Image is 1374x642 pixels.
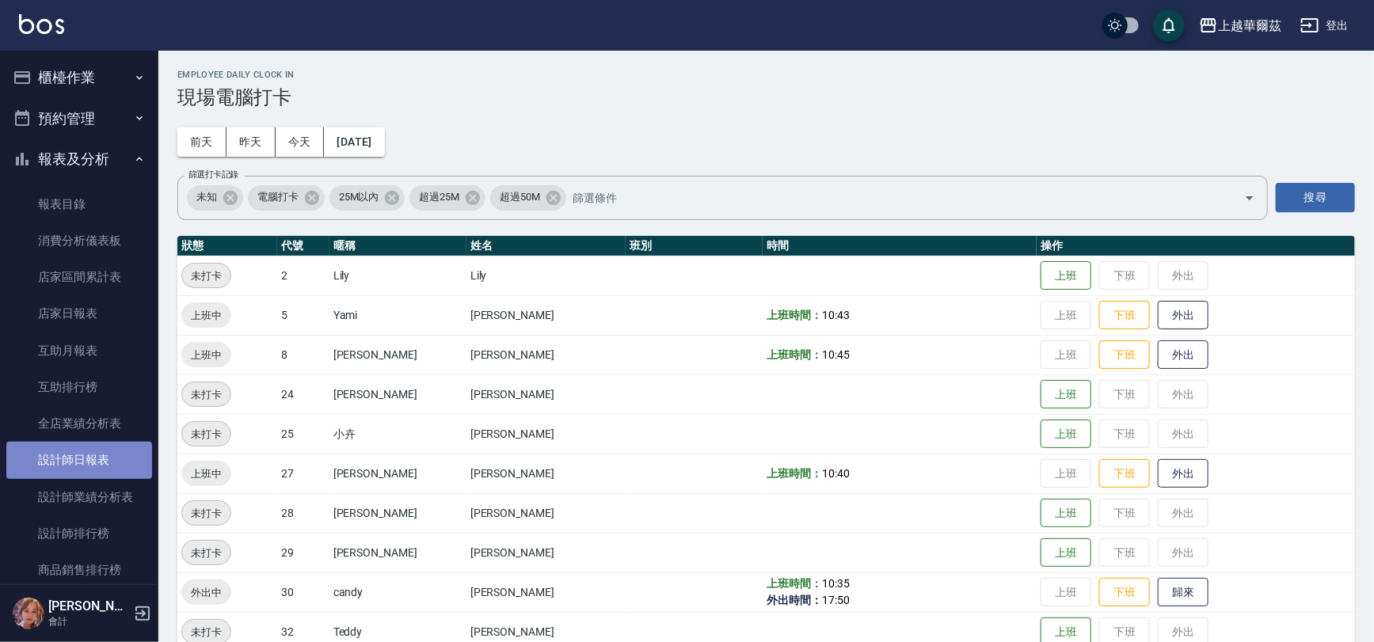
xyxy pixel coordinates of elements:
label: 篩選打卡記錄 [188,169,238,180]
button: 上班 [1041,538,1091,568]
td: 28 [277,493,329,533]
a: 設計師日報表 [6,442,152,478]
span: 25M以內 [329,189,389,205]
button: 前天 [177,127,226,157]
td: 2 [277,256,329,295]
h2: Employee Daily Clock In [177,70,1355,80]
span: 未打卡 [182,624,230,640]
td: [PERSON_NAME] [329,374,466,414]
button: 今天 [276,127,325,157]
th: 狀態 [177,236,277,256]
button: 外出 [1158,459,1208,488]
div: 超過25M [409,185,485,211]
span: 10:43 [822,309,850,321]
a: 互助排行榜 [6,369,152,405]
b: 上班時間： [767,309,822,321]
button: 下班 [1099,301,1150,330]
button: 外出 [1158,340,1208,370]
th: 暱稱 [329,236,466,256]
span: 未打卡 [182,386,230,403]
td: 5 [277,295,329,335]
button: 下班 [1099,340,1150,370]
span: 未知 [187,189,226,205]
h5: [PERSON_NAME] [48,598,129,614]
td: [PERSON_NAME] [466,335,626,374]
div: 電腦打卡 [248,185,325,211]
th: 姓名 [466,236,626,256]
div: 上越華爾茲 [1218,16,1281,36]
span: 10:40 [822,467,850,480]
td: [PERSON_NAME] [466,533,626,572]
b: 上班時間： [767,348,822,361]
th: 時間 [763,236,1037,256]
td: 27 [277,454,329,493]
a: 設計師業績分析表 [6,479,152,515]
a: 設計師排行榜 [6,515,152,552]
button: 上班 [1041,261,1091,291]
button: 上班 [1041,380,1091,409]
a: 消費分析儀表板 [6,222,152,259]
td: [PERSON_NAME] [329,533,466,572]
span: 超過50M [490,189,550,205]
button: 下班 [1099,578,1150,607]
button: 上班 [1041,499,1091,528]
span: 未打卡 [182,505,230,522]
td: [PERSON_NAME] [329,335,466,374]
button: 歸來 [1158,578,1208,607]
b: 上班時間： [767,577,822,590]
td: 30 [277,572,329,612]
button: 昨天 [226,127,276,157]
td: [PERSON_NAME] [466,493,626,533]
div: 25M以內 [329,185,405,211]
div: 未知 [187,185,243,211]
td: Lily [466,256,626,295]
button: 報表及分析 [6,139,152,180]
span: 10:45 [822,348,850,361]
button: save [1153,9,1185,41]
td: 29 [277,533,329,572]
td: 小卉 [329,414,466,454]
button: 搜尋 [1276,183,1355,212]
a: 互助月報表 [6,332,152,369]
button: [DATE] [324,127,384,157]
span: 17:50 [822,594,850,606]
p: 會計 [48,614,129,629]
a: 店家區間累計表 [6,259,152,295]
td: [PERSON_NAME] [466,295,626,335]
td: [PERSON_NAME] [466,572,626,612]
a: 商品銷售排行榜 [6,552,152,588]
th: 代號 [277,236,329,256]
b: 上班時間： [767,467,822,480]
td: 24 [277,374,329,414]
span: 上班中 [181,347,231,363]
a: 報表目錄 [6,186,152,222]
button: 上越華爾茲 [1193,9,1288,42]
span: 10:35 [822,577,850,590]
td: [PERSON_NAME] [466,454,626,493]
td: [PERSON_NAME] [466,374,626,414]
span: 外出中 [181,584,231,601]
button: Open [1237,185,1262,211]
td: 8 [277,335,329,374]
div: 超過50M [490,185,566,211]
span: 電腦打卡 [248,189,308,205]
span: 未打卡 [182,268,230,284]
a: 全店業績分析表 [6,405,152,442]
span: 上班中 [181,465,231,482]
td: Yami [329,295,466,335]
td: [PERSON_NAME] [329,454,466,493]
b: 外出時間： [767,594,822,606]
button: 下班 [1099,459,1150,488]
span: 超過25M [409,189,469,205]
a: 店家日報表 [6,295,152,332]
h3: 現場電腦打卡 [177,86,1355,108]
button: 上班 [1041,420,1091,449]
th: 班別 [626,236,763,256]
button: 外出 [1158,301,1208,330]
td: [PERSON_NAME] [329,493,466,533]
td: [PERSON_NAME] [466,414,626,454]
img: Logo [19,14,64,34]
button: 登出 [1294,11,1355,40]
input: 篩選條件 [569,184,1216,211]
span: 上班中 [181,307,231,324]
